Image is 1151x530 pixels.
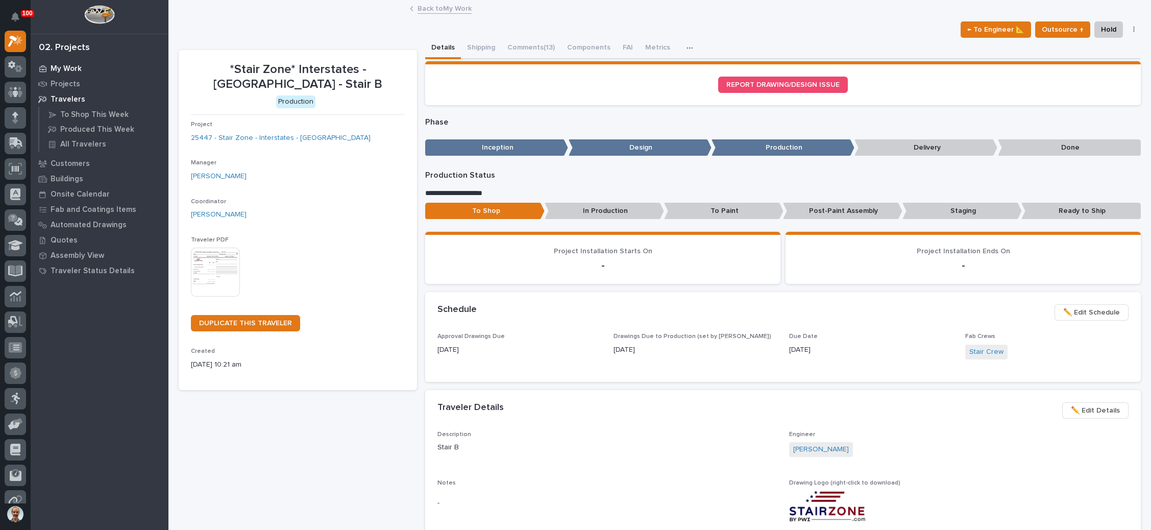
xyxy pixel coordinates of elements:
span: Description [437,431,471,438]
button: Outsource ↑ [1035,21,1090,38]
a: Automated Drawings [31,217,168,232]
button: Metrics [639,38,676,59]
p: To Paint [664,203,783,220]
a: To Shop This Week [39,107,168,122]
a: Customers [31,156,168,171]
a: My Work [31,61,168,76]
p: All Travelers [60,140,106,149]
button: Notifications [5,6,26,28]
p: Assembly View [51,251,104,260]
span: Hold [1101,23,1116,36]
p: Phase [425,117,1141,127]
p: Automated Drawings [51,221,127,230]
h2: Traveler Details [437,402,504,414]
a: DUPLICATE THIS TRAVELER [191,315,300,331]
button: ← To Engineer 📐 [961,21,1031,38]
a: Travelers [31,91,168,107]
div: Production [276,95,315,108]
span: Approval Drawings Due [437,333,505,340]
span: Project Installation Starts On [554,248,652,255]
p: Production [712,139,854,156]
a: Buildings [31,171,168,186]
p: Travelers [51,95,85,104]
button: FAI [617,38,639,59]
button: ✏️ Edit Details [1062,402,1129,419]
a: Traveler Status Details [31,263,168,278]
a: Projects [31,76,168,91]
span: Drawings Due to Production (set by [PERSON_NAME]) [614,333,771,340]
p: [DATE] [614,345,777,355]
a: 25447 - Stair Zone - Interstates - [GEOGRAPHIC_DATA] [191,133,371,143]
p: To Shop This Week [60,110,129,119]
p: Onsite Calendar [51,190,110,199]
p: - [437,498,777,509]
a: [PERSON_NAME] [191,209,247,220]
p: Quotes [51,236,78,245]
p: Stair B [437,442,777,453]
span: Project [191,122,212,128]
p: - [437,259,768,272]
span: Created [191,348,215,354]
span: ✏️ Edit Schedule [1063,306,1120,319]
p: [DATE] 10:21 am [191,359,405,370]
p: Design [569,139,712,156]
a: Onsite Calendar [31,186,168,202]
button: Comments (13) [501,38,561,59]
span: Traveler PDF [191,237,229,243]
a: Fab and Coatings Items [31,202,168,217]
p: Production Status [425,171,1141,180]
button: Shipping [461,38,501,59]
button: users-avatar [5,503,26,525]
p: 100 [22,10,33,17]
div: Notifications100 [13,12,26,29]
span: Manager [191,160,216,166]
p: [DATE] [789,345,952,355]
p: My Work [51,64,82,74]
span: Notes [437,480,456,486]
a: Quotes [31,232,168,248]
p: Staging [902,203,1022,220]
p: Post-Paint Assembly [783,203,902,220]
span: Drawing Logo (right-click to download) [789,480,900,486]
a: All Travelers [39,137,168,151]
span: ✏️ Edit Details [1071,404,1120,417]
span: Fab Crews [965,333,995,340]
p: Fab and Coatings Items [51,205,136,214]
a: Back toMy Work [418,2,472,14]
span: ← To Engineer 📐 [967,23,1024,36]
p: Traveler Status Details [51,267,135,276]
h2: Schedule [437,304,477,316]
p: To Shop [425,203,545,220]
a: REPORT DRAWING/DESIGN ISSUE [718,77,848,93]
p: *Stair Zone* Interstates - [GEOGRAPHIC_DATA] - Stair B [191,62,405,92]
p: Projects [51,80,80,89]
p: [DATE] [437,345,601,355]
p: Customers [51,159,90,168]
a: Assembly View [31,248,168,263]
p: Done [998,139,1141,156]
img: 9ORgRMfImS4eF5X2we4SXr3ea5Rt-NW427YykUfpyEA [789,491,866,522]
span: DUPLICATE THIS TRAVELER [199,320,292,327]
button: ✏️ Edit Schedule [1055,304,1129,321]
a: Produced This Week [39,122,168,136]
p: Ready to Ship [1021,203,1141,220]
p: In Production [545,203,664,220]
p: Inception [425,139,568,156]
div: 02. Projects [39,42,90,54]
button: Hold [1094,21,1123,38]
a: Stair Crew [969,347,1003,357]
span: Coordinator [191,199,226,205]
span: Due Date [789,333,818,340]
span: REPORT DRAWING/DESIGN ISSUE [726,81,840,88]
p: - [798,259,1129,272]
p: Delivery [854,139,997,156]
a: [PERSON_NAME] [191,171,247,182]
p: Buildings [51,175,83,184]
img: Workspace Logo [84,5,114,24]
span: Engineer [789,431,815,438]
a: [PERSON_NAME] [793,444,849,455]
span: Project Installation Ends On [917,248,1010,255]
button: Details [425,38,461,59]
button: Components [561,38,617,59]
p: Produced This Week [60,125,134,134]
